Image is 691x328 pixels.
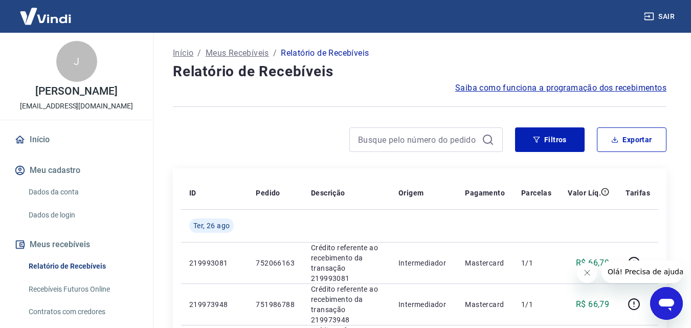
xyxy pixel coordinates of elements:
a: Contratos com credores [25,301,141,322]
p: 219993081 [189,258,239,268]
img: Vindi [12,1,79,32]
p: Pagamento [465,188,505,198]
p: Parcelas [521,188,551,198]
p: Crédito referente ao recebimento da transação 219993081 [311,243,382,283]
p: 752066163 [256,258,295,268]
p: Crédito referente ao recebimento da transação 219973948 [311,284,382,325]
a: Meus Recebíveis [206,47,269,59]
p: 1/1 [521,299,551,310]
button: Meu cadastro [12,159,141,182]
button: Filtros [515,127,585,152]
a: Dados da conta [25,182,141,203]
p: 219973948 [189,299,239,310]
p: Intermediador [398,299,449,310]
a: Dados de login [25,205,141,226]
p: Mastercard [465,299,505,310]
button: Meus recebíveis [12,233,141,256]
button: Exportar [597,127,666,152]
a: Saiba como funciona a programação dos recebimentos [455,82,666,94]
iframe: Mensagem da empresa [601,260,683,283]
h4: Relatório de Recebíveis [173,61,666,82]
a: Início [12,128,141,151]
p: R$ 66,79 [576,257,609,269]
p: [PERSON_NAME] [35,86,117,97]
p: [EMAIL_ADDRESS][DOMAIN_NAME] [20,101,133,112]
p: Pedido [256,188,280,198]
button: Sair [642,7,679,26]
a: Recebíveis Futuros Online [25,279,141,300]
input: Busque pelo número do pedido [358,132,478,147]
a: Relatório de Recebíveis [25,256,141,277]
iframe: Fechar mensagem [577,263,597,283]
iframe: Botão para abrir a janela de mensagens [650,287,683,320]
p: 751986788 [256,299,295,310]
span: Ter, 26 ago [193,221,230,231]
p: Relatório de Recebíveis [281,47,369,59]
p: Intermediador [398,258,449,268]
p: 1/1 [521,258,551,268]
div: J [56,41,97,82]
p: ID [189,188,196,198]
p: Mastercard [465,258,505,268]
p: Origem [398,188,423,198]
p: R$ 66,79 [576,298,609,311]
p: Descrição [311,188,345,198]
p: / [273,47,277,59]
p: / [197,47,201,59]
p: Tarifas [626,188,650,198]
p: Valor Líq. [568,188,601,198]
span: Olá! Precisa de ajuda? [6,7,86,15]
a: Início [173,47,193,59]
